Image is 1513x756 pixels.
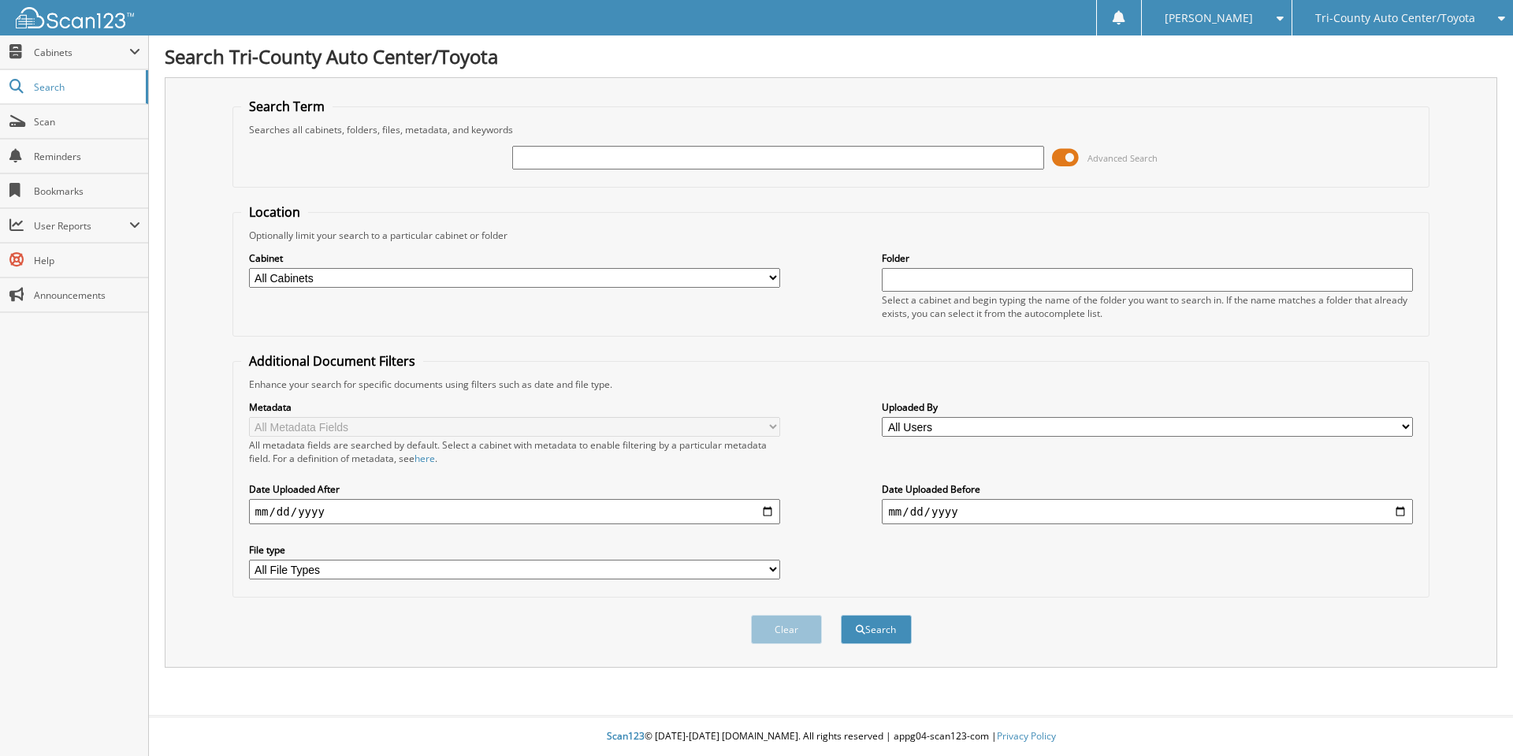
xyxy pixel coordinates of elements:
[882,499,1413,524] input: end
[249,543,780,557] label: File type
[1315,13,1475,23] span: Tri-County Auto Center/Toyota
[241,229,1422,242] div: Optionally limit your search to a particular cabinet or folder
[249,438,780,465] div: All metadata fields are searched by default. Select a cabinet with metadata to enable filtering b...
[34,289,140,302] span: Announcements
[34,254,140,267] span: Help
[882,251,1413,265] label: Folder
[241,378,1422,391] div: Enhance your search for specific documents using filters such as date and file type.
[882,293,1413,320] div: Select a cabinet and begin typing the name of the folder you want to search in. If the name match...
[249,251,780,265] label: Cabinet
[1165,13,1253,23] span: [PERSON_NAME]
[34,150,140,163] span: Reminders
[414,452,435,465] a: here
[34,184,140,198] span: Bookmarks
[997,729,1056,743] a: Privacy Policy
[241,352,423,370] legend: Additional Document Filters
[241,98,333,115] legend: Search Term
[841,615,912,644] button: Search
[34,46,129,59] span: Cabinets
[249,400,780,414] label: Metadata
[882,400,1413,414] label: Uploaded By
[34,219,129,233] span: User Reports
[882,482,1413,496] label: Date Uploaded Before
[751,615,822,644] button: Clear
[241,203,308,221] legend: Location
[16,7,134,28] img: scan123-logo-white.svg
[149,717,1513,756] div: © [DATE]-[DATE] [DOMAIN_NAME]. All rights reserved | appg04-scan123-com |
[165,43,1497,69] h1: Search Tri-County Auto Center/Toyota
[607,729,645,743] span: Scan123
[34,115,140,128] span: Scan
[241,123,1422,136] div: Searches all cabinets, folders, files, metadata, and keywords
[34,80,138,94] span: Search
[249,482,780,496] label: Date Uploaded After
[1087,152,1158,164] span: Advanced Search
[249,499,780,524] input: start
